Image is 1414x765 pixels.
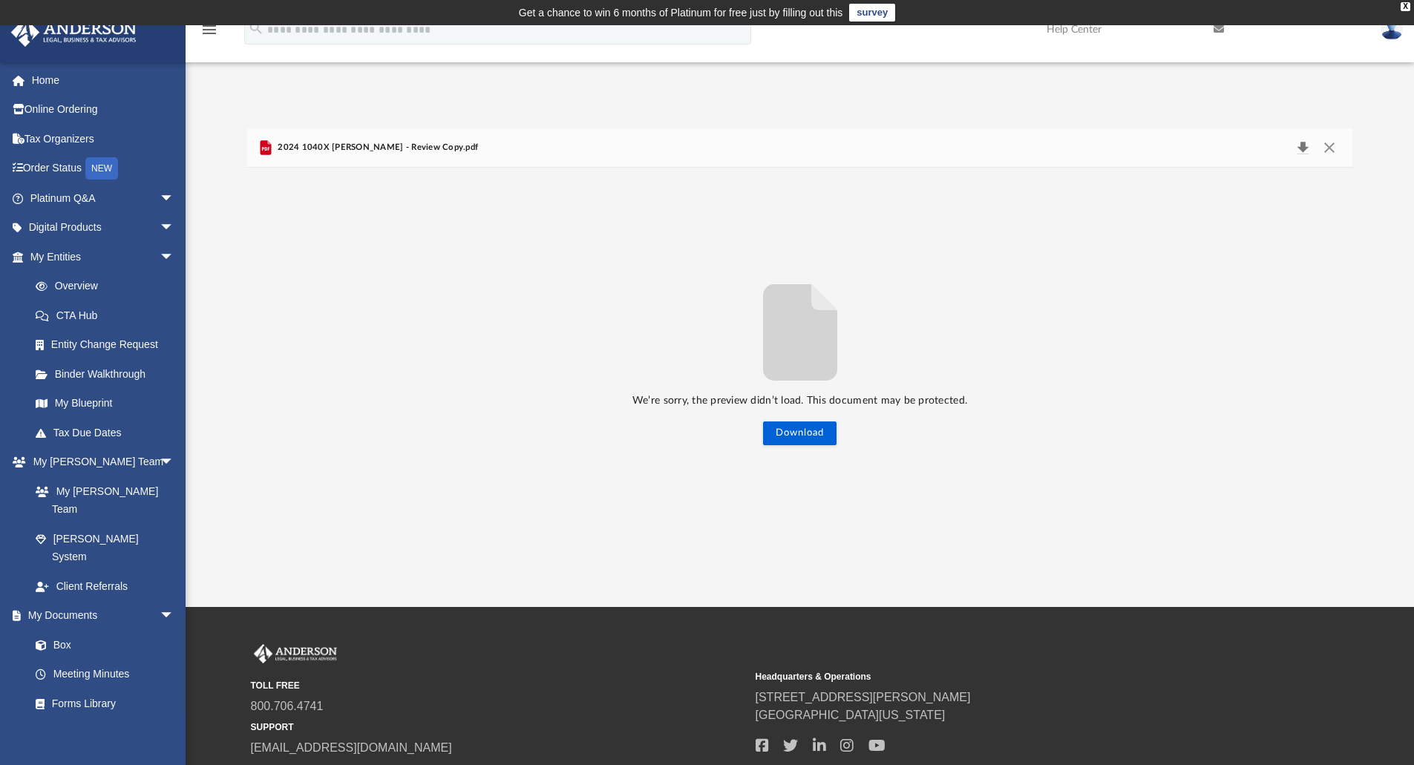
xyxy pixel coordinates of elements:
[248,20,264,36] i: search
[200,28,218,39] a: menu
[10,95,197,125] a: Online Ordering
[10,124,197,154] a: Tax Organizers
[247,392,1353,410] p: We’re sorry, the preview didn’t load. This document may be protected.
[160,183,189,214] span: arrow_drop_down
[10,65,197,95] a: Home
[10,242,197,272] a: My Entitiesarrow_drop_down
[10,213,197,243] a: Digital Productsarrow_drop_down
[21,389,189,418] a: My Blueprint
[200,21,218,39] i: menu
[1316,137,1343,158] button: Close
[1289,137,1316,158] button: Download
[251,720,745,734] small: SUPPORT
[251,700,324,712] a: 800.706.4741
[519,4,843,22] div: Get a chance to win 6 months of Platinum for free just by filling out this
[756,709,946,721] a: [GEOGRAPHIC_DATA][US_STATE]
[251,679,745,692] small: TOLL FREE
[756,691,971,703] a: [STREET_ADDRESS][PERSON_NAME]
[160,242,189,272] span: arrow_drop_down
[160,213,189,243] span: arrow_drop_down
[247,128,1353,551] div: Preview
[21,630,182,660] a: Box
[21,476,182,524] a: My [PERSON_NAME] Team
[756,670,1250,683] small: Headquarters & Operations
[21,571,189,601] a: Client Referrals
[763,421,837,445] button: Download
[251,644,340,663] img: Anderson Advisors Platinum Portal
[21,301,197,330] a: CTA Hub
[21,524,189,571] a: [PERSON_NAME] System
[1381,19,1403,40] img: User Pic
[21,660,189,689] a: Meeting Minutes
[21,689,182,718] a: Forms Library
[85,157,118,180] div: NEW
[1401,2,1410,11] div: close
[10,183,197,213] a: Platinum Q&Aarrow_drop_down
[21,418,197,447] a: Tax Due Dates
[7,18,141,47] img: Anderson Advisors Platinum Portal
[160,447,189,478] span: arrow_drop_down
[21,330,197,360] a: Entity Change Request
[10,154,197,184] a: Order StatusNEW
[275,141,478,154] span: 2024 1040X [PERSON_NAME] - Review Copy.pdf
[247,168,1353,551] div: File preview
[21,272,197,301] a: Overview
[251,741,452,754] a: [EMAIL_ADDRESS][DOMAIN_NAME]
[160,601,189,631] span: arrow_drop_down
[849,4,895,22] a: survey
[10,447,189,477] a: My [PERSON_NAME] Teamarrow_drop_down
[10,601,189,631] a: My Documentsarrow_drop_down
[21,359,197,389] a: Binder Walkthrough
